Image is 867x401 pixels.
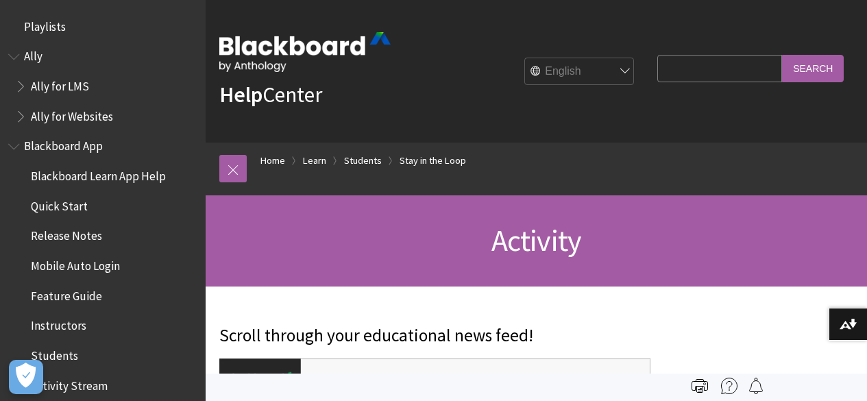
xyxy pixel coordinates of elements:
span: Ally for Websites [31,105,113,123]
span: Mobile Auto Login [31,254,120,273]
span: Ally [24,45,42,64]
span: Instructors [31,315,86,333]
span: Feature Guide [31,284,102,303]
span: Blackboard App [24,135,103,154]
img: Print [692,378,708,394]
input: Search [782,55,844,82]
span: Activity Stream [31,374,108,393]
span: Activity [491,221,582,259]
select: Site Language Selector [525,58,635,86]
strong: Help [219,81,262,108]
nav: Book outline for Playlists [8,15,197,38]
img: Follow this page [748,378,764,394]
button: Open Preferences [9,360,43,394]
a: Home [260,152,285,169]
span: Blackboard Learn App Help [31,165,166,183]
span: Ally for LMS [31,75,89,93]
a: Students [344,152,382,169]
a: Learn [303,152,326,169]
a: HelpCenter [219,81,322,108]
img: Blackboard by Anthology [219,32,391,72]
span: Students [31,344,78,363]
p: Scroll through your educational news feed! [219,324,650,348]
span: Release Notes [31,225,102,243]
a: Stay in the Loop [400,152,466,169]
nav: Book outline for Anthology Ally Help [8,45,197,128]
span: Quick Start [31,195,88,213]
span: Playlists [24,15,66,34]
img: More help [721,378,737,394]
